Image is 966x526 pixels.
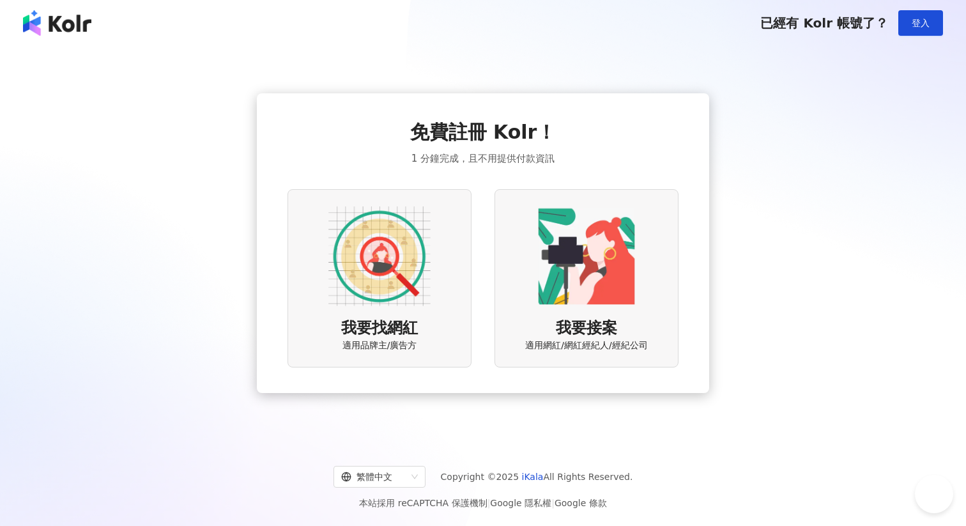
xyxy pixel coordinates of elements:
a: Google 隱私權 [490,498,551,508]
span: 我要接案 [556,318,617,339]
span: 1 分鐘完成，且不用提供付款資訊 [411,151,555,166]
span: 登入 [912,18,930,28]
a: Google 條款 [555,498,607,508]
span: 適用網紅/網紅經紀人/經紀公司 [525,339,647,352]
span: 我要找網紅 [341,318,418,339]
span: 適用品牌主/廣告方 [342,339,417,352]
span: 已經有 Kolr 帳號了？ [760,15,888,31]
div: 繁體中文 [341,467,406,487]
img: KOL identity option [535,205,638,307]
span: | [487,498,491,508]
span: 本站採用 reCAPTCHA 保護機制 [359,495,606,511]
img: logo [23,10,91,36]
img: AD identity option [328,205,431,307]
a: iKala [522,472,544,482]
span: 免費註冊 Kolr！ [410,119,556,146]
span: | [551,498,555,508]
button: 登入 [898,10,943,36]
span: Copyright © 2025 All Rights Reserved. [441,469,633,484]
iframe: Help Scout Beacon - Open [915,475,953,513]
